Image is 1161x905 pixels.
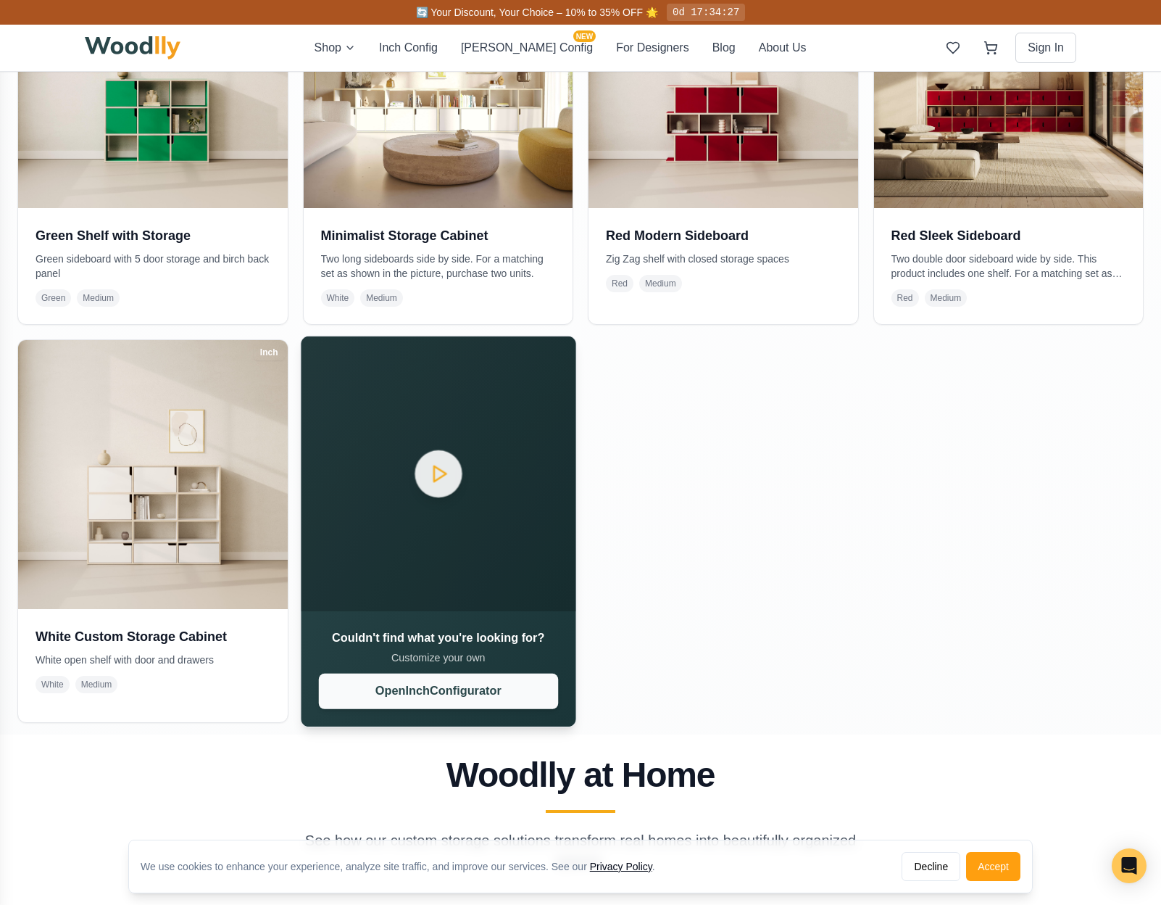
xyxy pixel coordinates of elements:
h3: Red Modern Sideboard [606,226,841,246]
button: Decline [902,852,960,881]
div: 0d 17:34:27 [667,4,745,21]
img: Woodlly [85,36,180,59]
p: Two long sideboards side by side. For a matching set as shown in the picture, purchase two units. [321,252,556,281]
h3: Minimalist Storage Cabinet [321,226,556,246]
button: Inch Config [379,39,438,57]
div: Inch [254,344,285,360]
p: Green sideboard with 5 door storage and birch back panel [36,252,270,281]
p: Customize your own [318,649,557,664]
img: White Custom Storage Cabinet [18,340,288,610]
h3: Red Sleek Sideboard [891,226,1126,246]
button: Accept [966,852,1020,881]
button: About Us [759,39,807,57]
p: White open shelf with door and drawers [36,653,270,667]
span: Medium [75,676,118,693]
h3: Green Shelf with Storage [36,226,270,246]
div: We use cookies to enhance your experience, analyze site traffic, and improve our services. See our . [141,859,667,874]
button: For Designers [616,39,688,57]
p: Two double door sideboard wide by side. This product includes one shelf. For a matching set as sh... [891,252,1126,281]
h3: White Custom Storage Cabinet [36,627,270,647]
button: [PERSON_NAME] ConfigNEW [461,39,593,57]
button: OpenInchConfigurator [318,673,557,708]
h2: Woodlly at Home [91,758,1070,793]
span: 🔄 Your Discount, Your Choice – 10% to 35% OFF 🌟 [416,7,658,18]
span: Medium [639,275,682,292]
div: Open Intercom Messenger [1112,848,1147,883]
span: Medium [925,289,967,307]
span: Medium [77,289,120,307]
button: Sign In [1015,33,1076,63]
p: See how our custom storage solutions transform real homes into beautifully organized spaces. [302,830,859,871]
button: Shop [315,39,356,57]
h3: Couldn't find what you're looking for? [318,629,557,646]
span: Medium [360,289,403,307]
a: Privacy Policy [590,861,652,872]
span: White [36,676,70,693]
button: Blog [712,39,736,57]
span: White [321,289,355,307]
span: Red [606,275,633,292]
p: Zig Zag shelf with closed storage spaces [606,252,841,266]
span: Red [891,289,919,307]
span: NEW [573,30,596,42]
span: Green [36,289,71,307]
